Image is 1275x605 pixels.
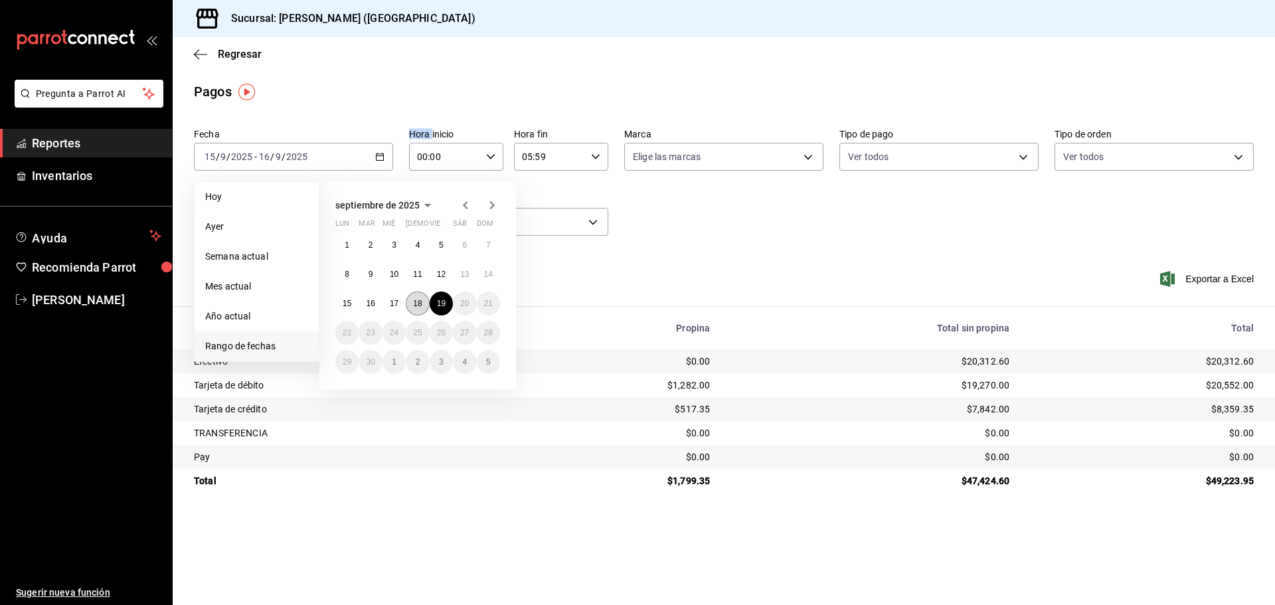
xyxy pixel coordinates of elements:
[413,270,422,279] abbr: 11 de septiembre de 2025
[486,357,491,367] abbr: 5 de octubre de 2025
[413,299,422,308] abbr: 18 de septiembre de 2025
[633,150,701,163] span: Elige las marcas
[390,299,398,308] abbr: 17 de septiembre de 2025
[453,233,476,257] button: 6 de septiembre de 2025
[413,328,422,337] abbr: 25 de septiembre de 2025
[486,240,491,250] abbr: 7 de septiembre de 2025
[1031,379,1254,392] div: $20,552.00
[406,350,429,374] button: 2 de octubre de 2025
[382,262,406,286] button: 10 de septiembre de 2025
[204,151,216,162] input: --
[205,220,308,234] span: Ayer
[335,321,359,345] button: 22 de septiembre de 2025
[32,228,144,244] span: Ayuda
[286,151,308,162] input: ----
[366,299,375,308] abbr: 16 de septiembre de 2025
[254,151,257,162] span: -
[194,379,507,392] div: Tarjeta de débito
[848,150,889,163] span: Ver todos
[462,357,467,367] abbr: 4 de octubre de 2025
[382,219,395,233] abbr: miércoles
[453,350,476,374] button: 4 de octubre de 2025
[1031,474,1254,487] div: $49,223.95
[220,11,475,27] h3: Sucursal: [PERSON_NAME] ([GEOGRAPHIC_DATA])
[477,233,500,257] button: 7 de septiembre de 2025
[1163,271,1254,287] span: Exportar a Excel
[430,262,453,286] button: 12 de septiembre de 2025
[205,190,308,204] span: Hoy
[32,291,161,309] span: [PERSON_NAME]
[731,426,1009,440] div: $0.00
[282,151,286,162] span: /
[477,262,500,286] button: 14 de septiembre de 2025
[230,151,253,162] input: ----
[194,82,232,102] div: Pagos
[194,130,393,139] label: Fecha
[430,233,453,257] button: 5 de septiembre de 2025
[335,200,420,211] span: septiembre de 2025
[335,219,349,233] abbr: lunes
[205,309,308,323] span: Año actual
[528,474,711,487] div: $1,799.35
[439,357,444,367] abbr: 3 de octubre de 2025
[514,130,608,139] label: Hora fin
[406,262,429,286] button: 11 de septiembre de 2025
[343,328,351,337] abbr: 22 de septiembre de 2025
[382,321,406,345] button: 24 de septiembre de 2025
[382,233,406,257] button: 3 de septiembre de 2025
[359,350,382,374] button: 30 de septiembre de 2025
[437,328,446,337] abbr: 26 de septiembre de 2025
[437,270,446,279] abbr: 12 de septiembre de 2025
[32,258,161,276] span: Recomienda Parrot
[216,151,220,162] span: /
[32,134,161,152] span: Reportes
[430,350,453,374] button: 3 de octubre de 2025
[392,240,396,250] abbr: 3 de septiembre de 2025
[453,262,476,286] button: 13 de septiembre de 2025
[477,350,500,374] button: 5 de octubre de 2025
[484,299,493,308] abbr: 21 de septiembre de 2025
[731,474,1009,487] div: $47,424.60
[1063,150,1104,163] span: Ver todos
[1031,402,1254,416] div: $8,359.35
[430,292,453,315] button: 19 de septiembre de 2025
[36,87,143,101] span: Pregunta a Parrot AI
[366,357,375,367] abbr: 30 de septiembre de 2025
[528,355,711,368] div: $0.00
[343,357,351,367] abbr: 29 de septiembre de 2025
[238,84,255,100] img: Tooltip marker
[194,474,507,487] div: Total
[32,167,161,185] span: Inventarios
[430,321,453,345] button: 26 de septiembre de 2025
[453,292,476,315] button: 20 de septiembre de 2025
[382,350,406,374] button: 1 de octubre de 2025
[416,240,420,250] abbr: 4 de septiembre de 2025
[343,299,351,308] abbr: 15 de septiembre de 2025
[528,323,711,333] div: Propina
[15,80,163,108] button: Pregunta a Parrot AI
[406,219,484,233] abbr: jueves
[345,270,349,279] abbr: 8 de septiembre de 2025
[460,299,469,308] abbr: 20 de septiembre de 2025
[477,219,493,233] abbr: domingo
[359,321,382,345] button: 23 de septiembre de 2025
[390,328,398,337] abbr: 24 de septiembre de 2025
[205,250,308,264] span: Semana actual
[270,151,274,162] span: /
[194,426,507,440] div: TRANSFERENCIA
[194,48,262,60] button: Regresar
[1055,130,1254,139] label: Tipo de orden
[359,219,375,233] abbr: martes
[528,379,711,392] div: $1,282.00
[275,151,282,162] input: --
[1031,323,1254,333] div: Total
[1031,450,1254,464] div: $0.00
[731,323,1009,333] div: Total sin propina
[437,299,446,308] abbr: 19 de septiembre de 2025
[194,450,507,464] div: Pay
[205,339,308,353] span: Rango de fechas
[335,233,359,257] button: 1 de septiembre de 2025
[369,270,373,279] abbr: 9 de septiembre de 2025
[453,321,476,345] button: 27 de septiembre de 2025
